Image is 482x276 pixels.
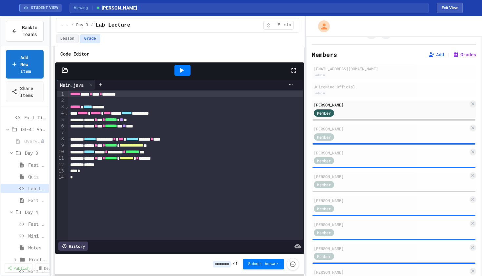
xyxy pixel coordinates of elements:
[447,51,450,58] span: |
[65,104,68,109] span: Fold line
[317,110,331,116] span: Member
[25,209,46,216] span: Day 4
[21,126,46,133] span: D3-4: Variables and Input
[6,81,44,102] a: Share Items
[287,258,299,270] button: Force resubmission of student's answer (Admin only)
[57,81,87,88] div: Main.java
[24,114,46,121] span: Exit Ticket
[90,23,93,28] span: /
[35,264,61,273] a: Delete
[57,103,65,110] div: 3
[28,173,46,180] span: Quiz
[76,23,88,28] span: Day 3
[452,51,476,58] button: Grades
[28,197,46,204] span: Exit Ticket
[28,161,46,168] span: Fast Start
[65,110,68,116] span: Fold line
[314,269,468,275] div: [PERSON_NAME]
[437,3,463,13] button: Exit student view
[284,23,291,28] span: min
[57,117,65,123] div: 5
[60,50,89,58] h6: Code Editor
[317,182,331,188] span: Member
[96,21,131,29] span: Lab Lecture
[314,90,326,96] div: Admin
[317,230,331,236] span: Member
[25,149,46,156] span: Day 3
[273,23,283,28] span: 15
[314,84,474,90] div: JuiceMind Official
[28,232,46,239] span: Mini Lab
[29,256,46,263] span: Practice (18 mins)
[57,142,65,149] div: 9
[24,138,40,145] span: Overview - Teacher only
[314,150,468,156] div: [PERSON_NAME]
[314,197,468,203] div: [PERSON_NAME]
[57,168,65,174] div: 13
[57,123,65,129] div: 6
[314,72,326,78] div: Admin
[56,34,79,43] button: Lesson
[57,149,65,155] div: 10
[317,206,331,212] span: Member
[57,174,65,180] div: 14
[80,34,100,43] button: Grade
[57,91,65,98] div: 1
[57,110,65,117] div: 4
[28,220,46,227] span: Fast Start
[57,97,65,103] div: 2
[317,253,331,259] span: Member
[57,136,65,142] div: 8
[314,66,474,72] div: [EMAIL_ADDRESS][DOMAIN_NAME]
[232,262,234,267] span: /
[317,134,331,140] span: Member
[248,262,279,267] span: Submit Answer
[6,50,44,79] a: Add New Item
[28,244,46,251] span: Notes
[57,155,65,162] div: 11
[40,139,45,144] div: Unpublished
[314,102,468,108] div: [PERSON_NAME]
[28,185,46,192] span: Lab Lecture
[57,162,65,168] div: 12
[31,5,58,11] span: STUDENT VIEW
[314,173,468,179] div: [PERSON_NAME]
[74,5,92,11] span: Viewing
[96,5,137,11] span: [PERSON_NAME]
[314,245,468,251] div: [PERSON_NAME]
[311,19,331,34] div: My Account
[243,259,284,269] button: Submit Answer
[428,51,444,58] button: Add
[317,158,331,164] span: Member
[57,129,65,136] div: 7
[314,126,468,132] div: [PERSON_NAME]
[62,23,69,28] span: ...
[57,80,95,90] div: Main.java
[58,241,88,251] div: History
[6,21,44,42] button: Back to Teams
[71,23,73,28] span: /
[5,264,32,273] a: Publish
[235,262,238,267] span: 1
[21,24,38,38] span: Back to Teams
[314,221,468,227] div: [PERSON_NAME]
[312,50,337,59] h2: Members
